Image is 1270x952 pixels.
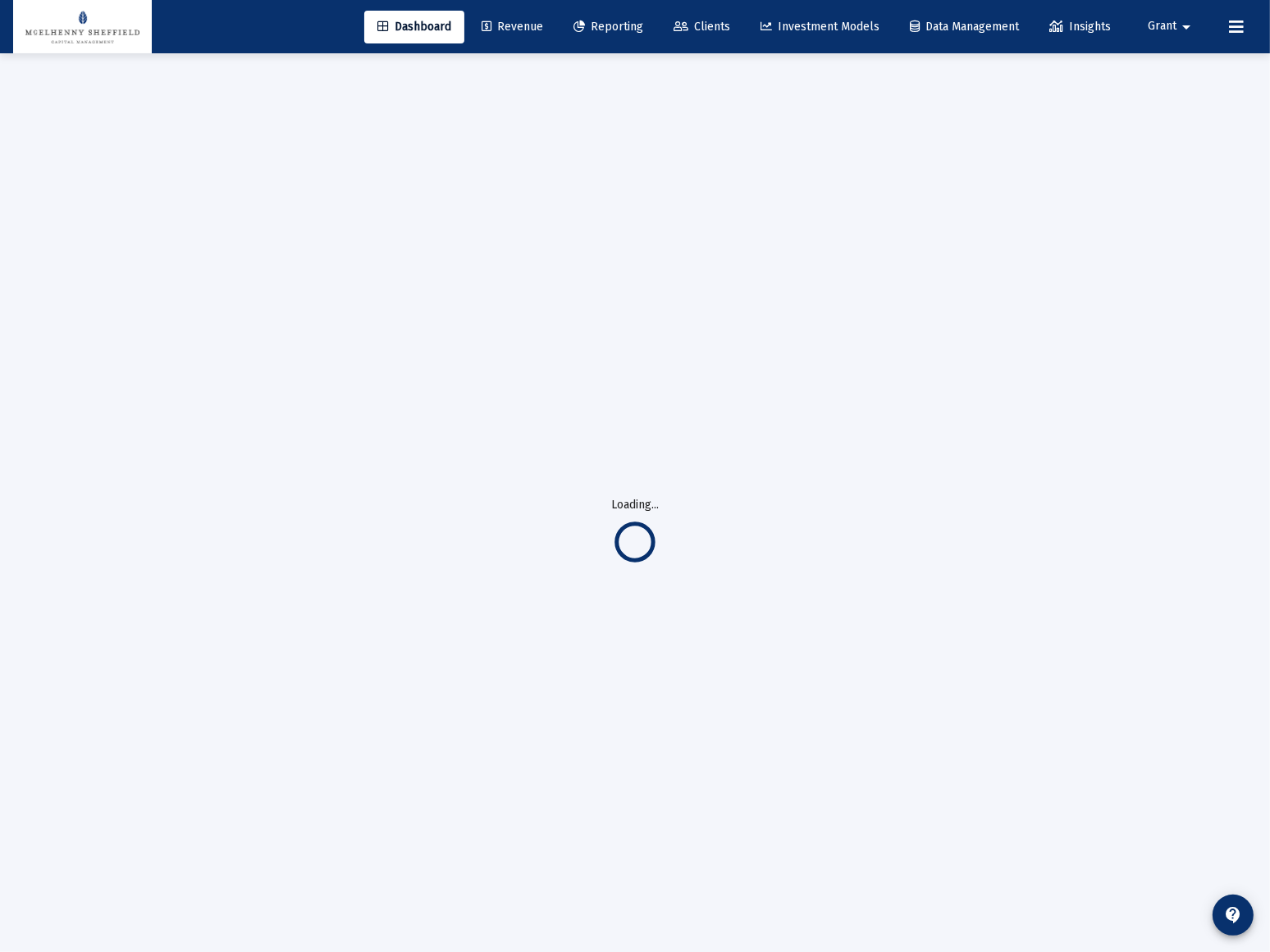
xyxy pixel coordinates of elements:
a: Investment Models [747,11,893,43]
a: Clients [660,11,743,43]
span: Grant [1148,20,1176,34]
span: Data Management [910,20,1019,34]
a: Reporting [560,11,656,43]
a: Revenue [468,11,556,43]
span: Clients [674,20,730,34]
span: Investment Models [761,20,879,34]
a: Data Management [897,11,1032,43]
a: Dashboard [364,11,464,43]
span: Reporting [573,20,643,34]
mat-icon: contact_support [1223,905,1243,925]
img: Dashboard [25,11,139,43]
a: Insights [1036,11,1124,43]
span: Revenue [482,20,543,34]
span: Dashboard [377,20,451,34]
mat-icon: arrow_drop_down [1176,11,1196,43]
button: Grant [1128,10,1216,43]
span: Insights [1049,20,1111,34]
